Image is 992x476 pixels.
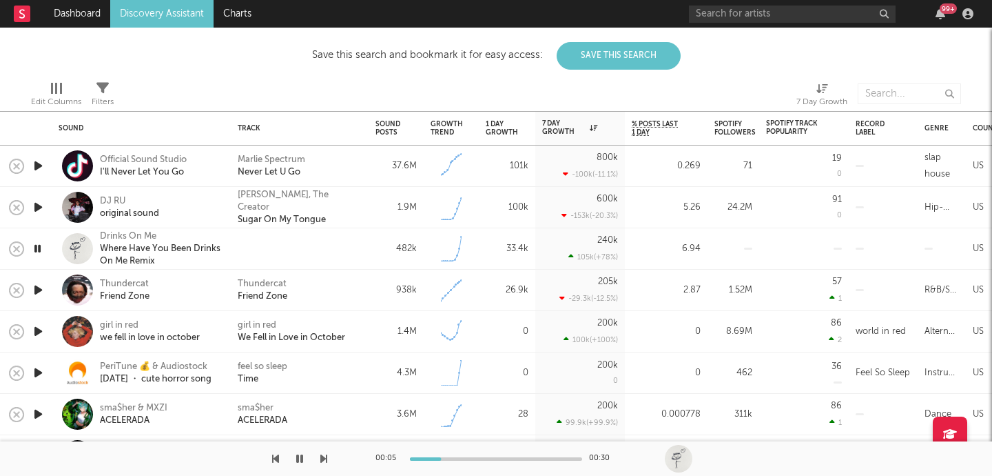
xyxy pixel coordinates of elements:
[632,158,701,175] div: 0.269
[486,120,518,137] div: 1 Day Growth
[924,150,959,183] div: slap house
[598,277,618,286] div: 205k
[100,319,200,344] a: girl in redwe fell in love in october
[100,208,159,220] div: original sound
[831,319,842,328] div: 86
[100,373,211,386] div: [DATE] ・ cute horror song
[766,119,821,136] div: Spotify Track Popularity
[542,119,597,136] div: 7 Day Growth
[714,158,752,175] div: 71
[689,6,896,23] input: Search for artists
[375,282,417,299] div: 938k
[486,324,528,340] div: 0
[100,361,211,373] div: PeriTune 💰 & Audiostock
[238,189,362,214] a: [PERSON_NAME], The Creator
[100,195,159,220] a: DJ RUoriginal sound
[632,406,701,423] div: 0.000778
[59,124,217,132] div: Sound
[238,332,345,344] a: We Fell in Love in October
[714,199,752,216] div: 24.2M
[714,282,752,299] div: 1.52M
[100,230,220,268] a: Drinks On MeWhere Have You Been Drinks On Me Remix
[100,402,167,427] a: sma$her & MXZIACELERADA
[632,120,680,137] span: % Posts Last 1 Day
[31,77,81,117] div: Edit Columns
[856,365,910,381] div: Feel So Sleep
[486,241,528,257] div: 33.4k
[829,335,842,344] div: 2
[973,406,984,423] div: US
[100,278,149,290] div: Thundercat
[100,402,167,415] div: sma$her & MXZI
[837,170,842,178] div: 0
[632,199,701,216] div: 5.26
[973,282,984,299] div: US
[924,324,959,340] div: Alternative
[31,94,81,110] div: Edit Columns
[100,166,187,179] div: I'll Never Let You Go
[936,8,945,19] button: 99+
[375,120,400,137] div: Sound Posts
[564,335,618,344] div: 100k ( +100 % )
[973,324,984,340] div: US
[375,199,417,216] div: 1.9M
[597,401,618,410] div: 200k
[100,290,149,303] div: Friend Zone
[557,42,681,70] button: Save This Search
[597,361,618,370] div: 200k
[100,154,187,166] div: Official Sound Studio
[557,418,618,427] div: 99.9k ( +99.9 % )
[100,332,200,344] div: we fell in love in october
[568,252,618,261] div: 105k ( +78 % )
[238,124,355,132] div: Track
[238,154,305,166] a: Marlie Spectrum
[829,294,842,303] div: 1
[924,365,959,381] div: Instrumental
[973,365,984,381] div: US
[832,277,842,286] div: 57
[924,199,959,216] div: Hip-Hop/Rap
[431,120,465,137] div: Growth Trend
[940,3,957,14] div: 99 +
[375,406,417,423] div: 3.6M
[714,120,756,137] div: Spotify Followers
[312,50,681,60] div: Save this search and bookmark it for easy access:
[561,211,618,220] div: -153k ( -20.3 % )
[486,158,528,175] div: 101k
[858,83,961,104] input: Search...
[238,290,287,303] div: Friend Zone
[238,373,258,386] a: Time
[973,241,984,257] div: US
[597,319,618,328] div: 200k
[375,450,403,467] div: 00:05
[973,199,984,216] div: US
[92,77,114,117] div: Filters
[100,278,149,303] a: ThundercatFriend Zone
[613,377,618,385] div: 0
[375,365,417,381] div: 4.3M
[92,94,114,110] div: Filters
[632,324,701,340] div: 0
[632,282,701,299] div: 2.87
[924,124,949,132] div: Genre
[238,319,276,332] a: girl in red
[486,365,528,381] div: 0
[375,241,417,257] div: 482k
[832,195,842,204] div: 91
[832,154,842,163] div: 19
[238,166,300,179] a: Never Let U Go
[796,77,847,117] div: 7 Day Growth
[924,406,951,423] div: Dance
[238,402,273,415] a: sma$her
[924,282,959,299] div: R&B/Soul
[100,361,211,386] a: PeriTune 💰 & Audiostock[DATE] ・ cute horror song
[829,418,842,427] div: 1
[238,278,287,290] div: Thundercat
[100,195,159,208] div: DJ RU
[238,415,287,427] a: ACELERADA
